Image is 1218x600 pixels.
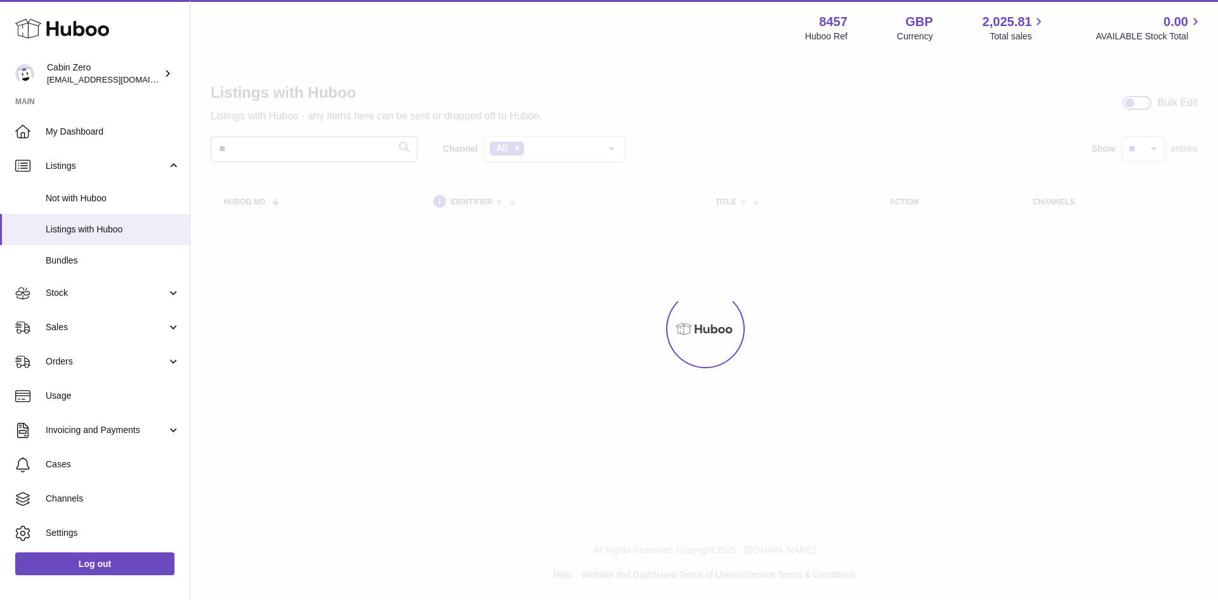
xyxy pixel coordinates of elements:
[983,13,1047,43] a: 2,025.81 Total sales
[15,552,174,575] a: Log out
[983,13,1032,30] span: 2,025.81
[46,527,180,539] span: Settings
[46,223,180,236] span: Listings with Huboo
[46,192,180,204] span: Not with Huboo
[46,493,180,505] span: Channels
[46,255,180,267] span: Bundles
[897,30,933,43] div: Currency
[1096,13,1203,43] a: 0.00 AVAILABLE Stock Total
[46,356,167,368] span: Orders
[46,321,167,333] span: Sales
[990,30,1046,43] span: Total sales
[905,13,933,30] strong: GBP
[46,390,180,402] span: Usage
[805,30,848,43] div: Huboo Ref
[47,62,161,86] div: Cabin Zero
[1163,13,1188,30] span: 0.00
[819,13,848,30] strong: 8457
[46,287,167,299] span: Stock
[46,458,180,470] span: Cases
[1096,30,1203,43] span: AVAILABLE Stock Total
[47,74,187,84] span: [EMAIL_ADDRESS][DOMAIN_NAME]
[15,64,34,83] img: internalAdmin-8457@internal.huboo.com
[46,424,167,436] span: Invoicing and Payments
[46,126,180,138] span: My Dashboard
[46,160,167,172] span: Listings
